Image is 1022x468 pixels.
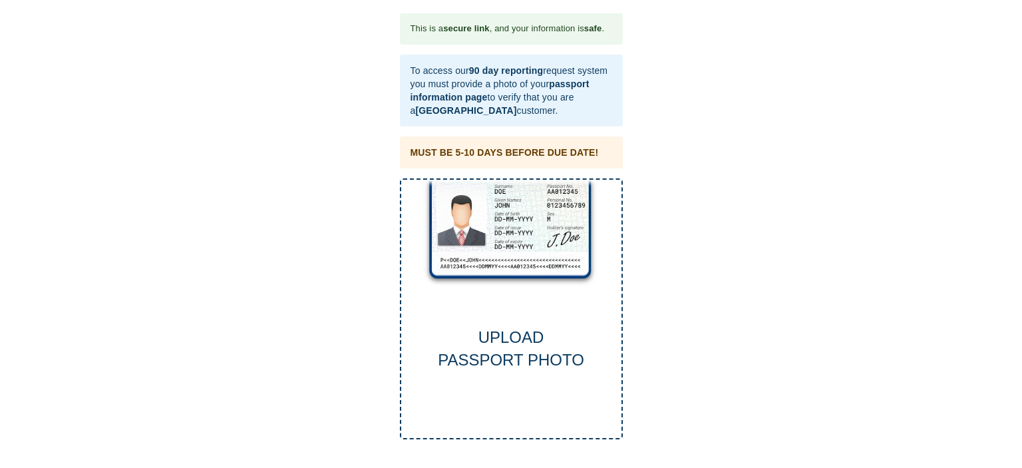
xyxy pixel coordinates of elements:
div: MUST BE 5-10 DAYS BEFORE DUE DATE! [411,146,599,159]
div: UPLOAD PASSPORT PHOTO [401,326,621,372]
b: secure link [443,23,489,33]
b: 90 day reporting [469,65,543,76]
b: passport information page [411,79,590,103]
div: This is a , and your information is . [411,17,605,41]
b: [GEOGRAPHIC_DATA] [415,105,516,116]
b: safe [584,23,602,33]
div: To access our request system you must provide a photo of your to verify that you are a customer. [411,59,612,122]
